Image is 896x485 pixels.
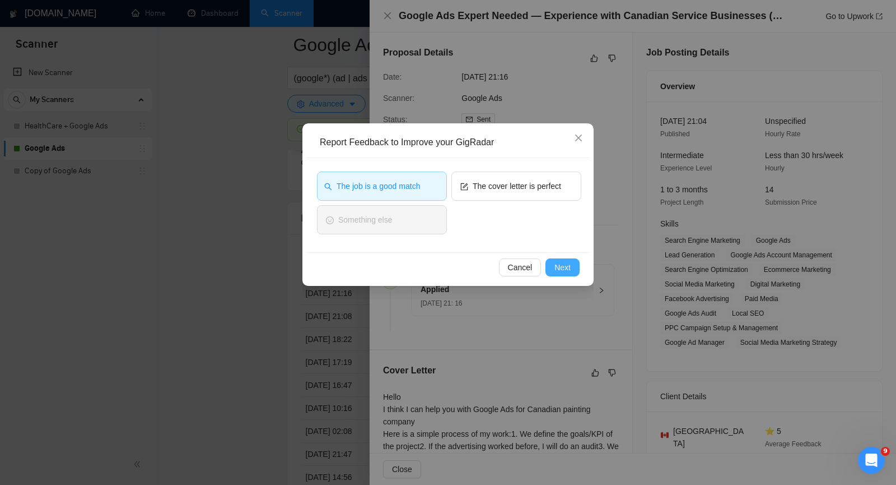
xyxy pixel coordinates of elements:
[317,172,447,201] button: searchThe job is a good match
[858,447,885,474] iframe: Intercom live chat
[317,205,447,234] button: smileSomething else
[451,172,581,201] button: formThe cover letter is perfect
[320,136,584,149] div: Report Feedback to Improve your GigRadar
[473,180,561,192] span: The cover letter is perfect
[881,447,890,456] span: 9
[563,123,594,154] button: Close
[324,182,332,190] span: search
[499,258,542,276] button: Cancel
[337,180,420,192] span: The job is a good match
[554,261,571,274] span: Next
[574,133,583,142] span: close
[545,258,580,276] button: Next
[460,182,468,190] span: form
[508,261,533,274] span: Cancel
